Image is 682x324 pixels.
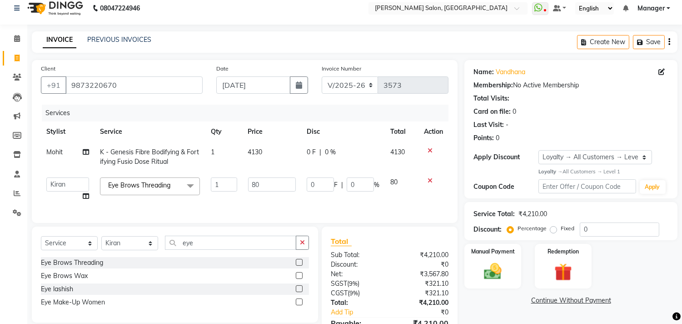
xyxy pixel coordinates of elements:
label: Percentage [518,224,547,233]
div: Service Total: [473,209,515,219]
div: ₹0 [401,308,456,317]
div: Sub Total: [324,250,390,260]
label: Fixed [561,224,574,233]
th: Total [385,121,418,142]
div: ₹3,567.80 [390,269,456,279]
div: Eye Brows Threading [41,258,103,268]
button: Apply [640,180,666,194]
button: +91 [41,76,66,94]
div: ₹4,210.00 [390,250,456,260]
div: Total: [324,298,390,308]
div: Net: [324,269,390,279]
div: ( ) [324,289,390,298]
label: Invoice Number [322,65,361,73]
span: 9% [349,289,358,297]
div: Name: [473,67,494,77]
div: ₹4,210.00 [518,209,547,219]
th: Qty [205,121,242,142]
button: Create New [577,35,629,49]
a: x [170,181,174,189]
input: Search by Name/Mobile/Email/Code [65,76,203,94]
div: ₹0 [390,260,456,269]
div: Membership: [473,81,513,90]
th: Price [243,121,301,142]
div: ₹321.10 [390,279,456,289]
div: Apply Discount [473,152,538,162]
div: Discount: [324,260,390,269]
div: ₹4,210.00 [390,298,456,308]
div: ( ) [324,279,390,289]
div: No Active Membership [473,81,668,90]
th: Disc [301,121,385,142]
span: CGST [331,289,348,297]
span: SGST [331,279,347,288]
input: Search or Scan [165,236,296,250]
div: Last Visit: [473,120,504,130]
a: INVOICE [43,32,76,48]
span: K - Genesis Fibre Bodifying & Fortifying Fusio Dose Ritual [100,148,199,166]
span: 4130 [248,148,263,156]
span: 9% [349,280,358,287]
th: Action [418,121,448,142]
span: Eye Brows Threading [108,181,170,189]
a: Vandhana [496,67,525,77]
a: Add Tip [324,308,401,317]
button: Save [633,35,665,49]
div: Eye lashish [41,284,73,294]
a: Continue Without Payment [466,296,676,305]
span: 0 % [325,147,336,157]
input: Enter Offer / Coupon Code [538,179,636,193]
div: Services [42,105,455,121]
span: 0 F [307,147,316,157]
a: PREVIOUS INVOICES [87,35,151,44]
strong: Loyalty → [538,168,563,175]
label: Client [41,65,55,73]
span: 4130 [390,148,405,156]
div: - [506,120,508,130]
div: Coupon Code [473,182,538,192]
th: Service [95,121,205,142]
div: Discount: [473,225,502,234]
div: ₹321.10 [390,289,456,298]
div: All Customers → Level 1 [538,168,668,176]
span: % [374,180,379,190]
span: 1 [211,148,214,156]
div: Card on file: [473,107,511,116]
div: 0 [496,133,499,143]
label: Redemption [548,248,579,256]
div: Total Visits: [473,94,509,103]
span: | [341,180,343,190]
span: | [319,147,321,157]
span: 80 [390,178,398,186]
span: F [334,180,338,190]
span: Total [331,237,352,246]
label: Date [216,65,229,73]
div: Eye Brows Wax [41,271,88,281]
div: Eye Make-Up Women [41,298,105,307]
div: Points: [473,133,494,143]
span: Mohit [46,148,63,156]
div: 0 [513,107,516,116]
img: _gift.svg [549,261,577,283]
img: _cash.svg [478,261,507,282]
th: Stylist [41,121,95,142]
label: Manual Payment [471,248,515,256]
span: Manager [637,4,665,13]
